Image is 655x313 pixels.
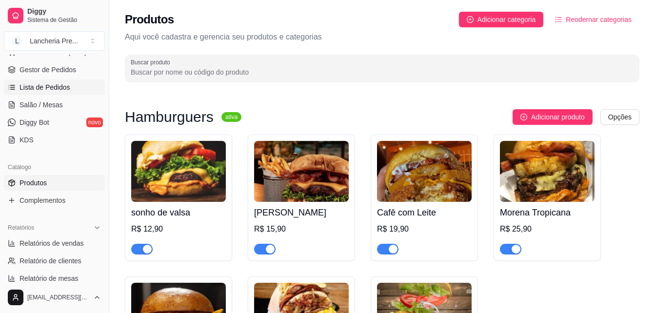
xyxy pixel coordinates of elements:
button: [EMAIL_ADDRESS][DOMAIN_NAME] [4,286,105,309]
a: KDS [4,132,105,148]
span: ordered-list [555,16,562,23]
h4: Morena Tropicana [500,206,595,219]
p: Aqui você cadastra e gerencia seu produtos e categorias [125,31,639,43]
span: Reodernar categorias [566,14,632,25]
button: Adicionar categoria [459,12,544,27]
span: Gestor de Pedidos [20,65,76,75]
a: DiggySistema de Gestão [4,4,105,27]
img: product-image [254,141,349,202]
a: Relatório de mesas [4,271,105,286]
a: Lista de Pedidos [4,79,105,95]
img: product-image [500,141,595,202]
a: Produtos [4,175,105,191]
div: R$ 25,90 [500,223,595,235]
span: KDS [20,135,34,145]
span: L [12,36,22,46]
h4: Cafê com Leite [377,206,472,219]
div: R$ 19,90 [377,223,472,235]
button: Reodernar categorias [547,12,639,27]
span: Opções [608,112,632,122]
span: Sistema de Gestão [27,16,101,24]
a: Diggy Botnovo [4,115,105,130]
h4: [PERSON_NAME] [254,206,349,219]
label: Buscar produto [131,58,174,66]
span: Salão / Mesas [20,100,63,110]
button: Opções [600,109,639,125]
h4: sonho de valsa [131,206,226,219]
span: Relatórios [8,224,34,232]
span: [EMAIL_ADDRESS][DOMAIN_NAME] [27,293,89,301]
span: Lista de Pedidos [20,82,70,92]
div: Lancheria Pre ... [30,36,78,46]
span: Adicionar produto [531,112,585,122]
span: Relatório de clientes [20,256,81,266]
span: Adicionar categoria [477,14,536,25]
button: Select a team [4,31,105,51]
span: Relatórios de vendas [20,238,84,248]
span: Produtos [20,178,47,188]
div: R$ 15,90 [254,223,349,235]
span: Relatório de mesas [20,274,79,283]
button: Adicionar produto [513,109,593,125]
sup: ativa [221,112,241,122]
a: Salão / Mesas [4,97,105,113]
span: plus-circle [520,114,527,120]
a: Relatórios de vendas [4,235,105,251]
h3: Hamburguers [125,111,214,123]
div: Catálogo [4,159,105,175]
img: product-image [377,141,472,202]
span: Complementos [20,196,65,205]
a: Complementos [4,193,105,208]
img: product-image [131,141,226,202]
span: Diggy [27,7,101,16]
span: Diggy Bot [20,117,49,127]
a: Gestor de Pedidos [4,62,105,78]
input: Buscar produto [131,67,634,77]
a: Relatório de clientes [4,253,105,269]
div: R$ 12,90 [131,223,226,235]
h2: Produtos [125,12,174,27]
span: plus-circle [467,16,474,23]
